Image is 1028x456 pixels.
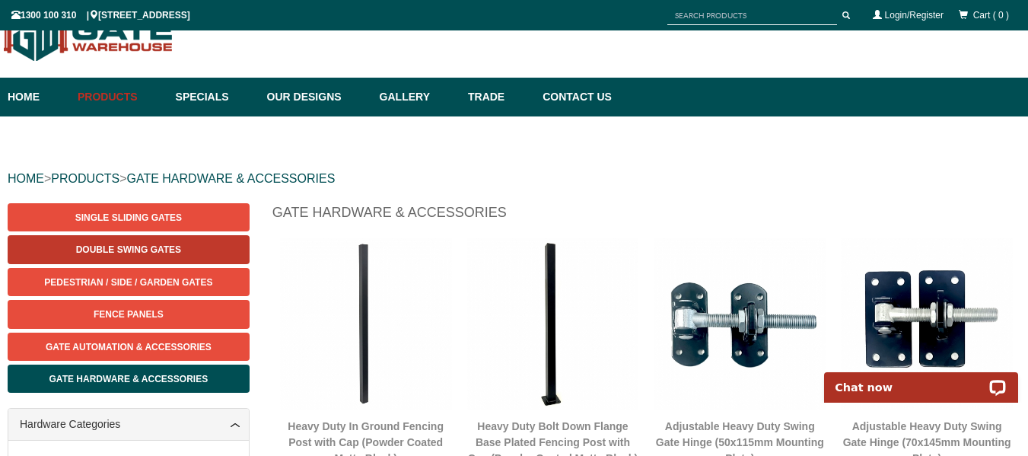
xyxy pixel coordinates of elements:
[8,172,44,185] a: HOME
[8,78,70,116] a: Home
[885,10,944,21] a: Login/Register
[46,342,212,352] span: Gate Automation & Accessories
[94,309,164,320] span: Fence Panels
[654,238,826,410] img: Adjustable Heavy Duty Swing Gate Hinge (50x115mm Mounting Plate) - Black - Gate Warehouse
[8,300,250,328] a: Fence Panels
[814,355,1028,403] iframe: LiveChat chat widget
[8,268,250,296] a: Pedestrian / Side / Garden Gates
[76,244,181,255] span: Double Swing Gates
[460,78,535,116] a: Trade
[75,212,182,223] span: Single Sliding Gates
[168,78,259,116] a: Specials
[372,78,460,116] a: Gallery
[467,238,639,410] img: Heavy Duty Bolt Down Flange Base Plated Fencing Post with Cap (Powder Coated Matte Black) - Gate ...
[11,10,190,21] span: 1300 100 310 | [STREET_ADDRESS]
[20,416,237,432] a: Hardware Categories
[51,172,119,185] a: PRODUCTS
[8,333,250,361] a: Gate Automation & Accessories
[973,10,1009,21] span: Cart ( 0 )
[667,6,837,25] input: SEARCH PRODUCTS
[49,374,208,384] span: Gate Hardware & Accessories
[70,78,168,116] a: Products
[280,238,452,410] img: Heavy Duty In Ground Fencing Post with Cap (Powder Coated Matte Black) - Gate Warehouse
[259,78,372,116] a: Our Designs
[8,365,250,393] a: Gate Hardware & Accessories
[8,155,1020,203] div: > >
[44,277,212,288] span: Pedestrian / Side / Garden Gates
[126,172,335,185] a: GATE HARDWARE & ACCESSORIES
[841,238,1013,410] img: Adjustable Heavy Duty Swing Gate Hinge (70x145mm Mounting Plate) - Black - Gate Warehouse
[8,203,250,231] a: Single Sliding Gates
[535,78,612,116] a: Contact Us
[272,203,1020,230] h1: Gate Hardware & Accessories
[8,235,250,263] a: Double Swing Gates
